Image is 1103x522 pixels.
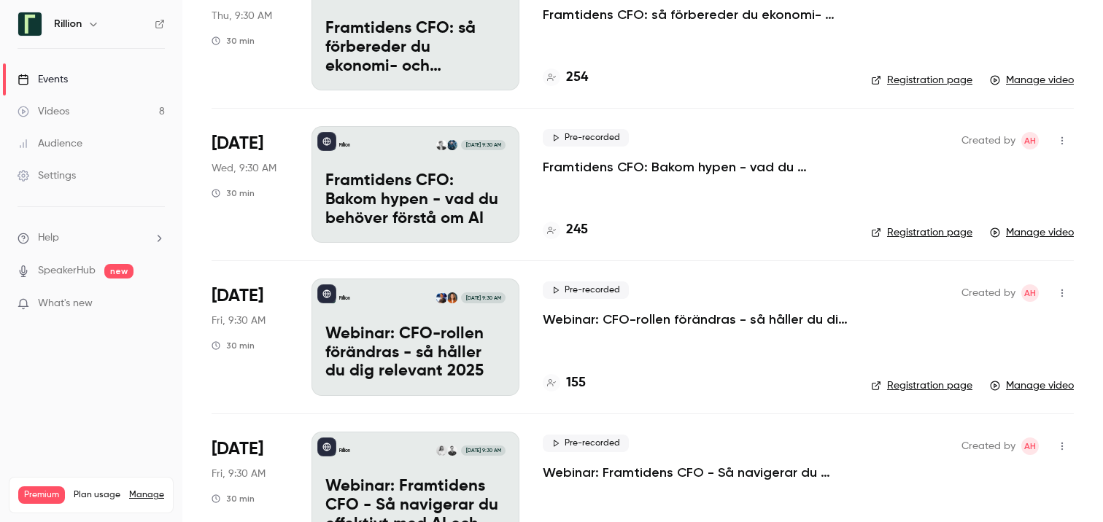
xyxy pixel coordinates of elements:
[129,489,164,501] a: Manage
[1024,132,1036,149] span: AH
[212,493,255,505] div: 30 min
[212,467,266,481] span: Fri, 9:30 AM
[447,445,457,456] img: Mattias Palmaer
[871,378,972,393] a: Registration page
[18,12,42,36] img: Rillion
[543,435,629,452] span: Pre-recorded
[212,284,263,308] span: [DATE]
[18,486,65,504] span: Premium
[566,220,588,240] h4: 245
[961,437,1015,455] span: Created by
[1021,437,1039,455] span: Adam Holmgren
[1024,284,1036,302] span: AH
[212,9,272,23] span: Thu, 9:30 AM
[1021,284,1039,302] span: Adam Holmgren
[990,225,1074,240] a: Manage video
[74,489,120,501] span: Plan usage
[543,68,588,87] a: 254
[325,172,506,228] p: Framtidens CFO: Bakom hypen - vad du behöver förstå om AI
[436,445,446,456] img: Marie Ahlberg
[212,126,288,243] div: Jun 4 Wed, 9:30 AM (Europe/Stockholm)
[212,161,276,176] span: Wed, 9:30 AM
[461,445,505,456] span: [DATE] 9:30 AM
[871,73,972,87] a: Registration page
[38,296,93,311] span: What's new
[566,373,586,393] h4: 155
[18,168,76,183] div: Settings
[543,158,848,176] a: Framtidens CFO: Bakom hypen - vad du behöver förstå om AI
[1021,132,1039,149] span: Adam Holmgren
[54,17,82,31] h6: Rillion
[325,325,506,381] p: Webinar: CFO-rollen förändras - så håller du dig relevant 2025
[325,20,506,76] p: Framtidens CFO: så förbereder du ekonomi- och finansfunktionen för AI-eran​
[543,373,586,393] a: 155
[212,35,255,47] div: 30 min
[38,230,59,246] span: Help
[18,104,69,119] div: Videos
[961,132,1015,149] span: Created by
[447,140,457,150] img: Mehran Farshid
[461,292,505,303] span: [DATE] 9:30 AM
[212,313,266,328] span: Fri, 9:30 AM
[871,225,972,240] a: Registration page
[212,340,255,351] div: 30 min
[212,437,263,461] span: [DATE]
[990,378,1074,393] a: Manage video
[212,278,288,395] div: Apr 25 Fri, 9:30 AM (Europe/Stockholm)
[543,281,629,299] span: Pre-recorded
[461,140,505,150] span: [DATE] 9:30 AM
[436,292,446,303] img: Dennis Lodin
[447,292,457,303] img: Natalie Jelveh
[18,136,82,151] div: Audience
[212,132,263,155] span: [DATE]
[543,464,848,481] a: Webinar: Framtidens CFO - Så navigerar du effektivt med AI och automation
[961,284,1015,302] span: Created by
[38,263,96,278] a: SpeakerHub
[990,73,1074,87] a: Manage video
[18,230,165,246] li: help-dropdown-opener
[147,297,165,311] iframe: Noticeable Trigger
[104,264,133,278] span: new
[543,129,629,147] span: Pre-recorded
[543,6,848,23] a: Framtidens CFO: så förbereder du ekonomi- och finansfunktionen för AI-eran​
[339,141,350,149] p: Rillion
[212,187,255,199] div: 30 min
[311,278,519,395] a: Webinar: CFO-rollen förändras - så håller du dig relevant 2025RillionNatalie JelvehDennis Lodin[D...
[1024,437,1036,455] span: AH
[18,72,68,87] div: Events
[339,295,350,302] p: Rillion
[436,140,446,150] img: Emil Fleron
[543,311,848,328] a: Webinar: CFO-rollen förändras - så håller du dig relevant 2025
[566,68,588,87] h4: 254
[311,126,519,243] a: Framtidens CFO: Bakom hypen - vad du behöver förstå om AIRillionMehran FarshidEmil Fleron[DATE] 9...
[339,447,350,454] p: Rillion
[543,220,588,240] a: 245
